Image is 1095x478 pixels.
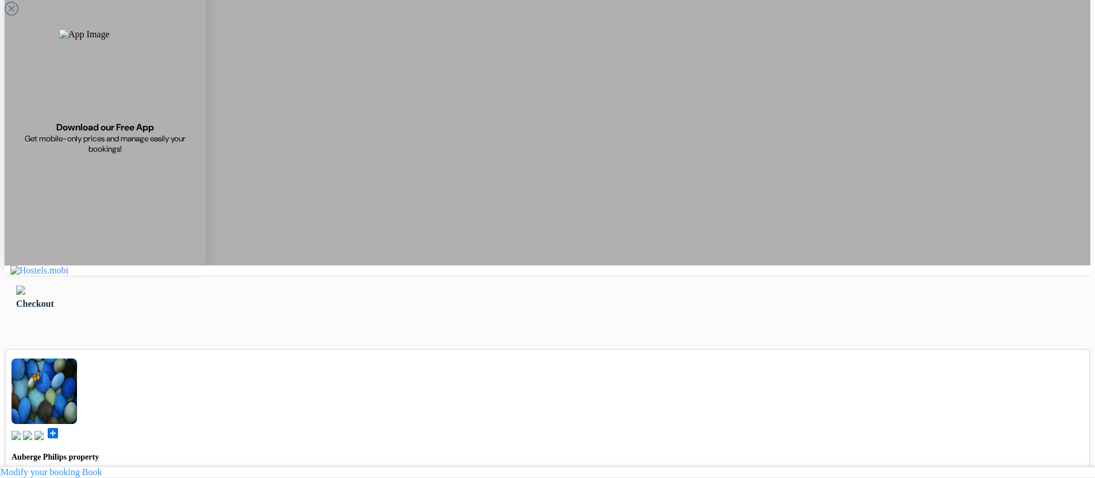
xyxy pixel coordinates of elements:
[16,299,54,309] span: Checkout
[16,286,25,295] img: left_arrow.svg
[5,2,18,16] svg: Close
[59,29,151,121] img: App Image
[10,265,68,276] img: Hostels.mobi
[23,431,32,440] img: music.svg
[11,453,1084,462] h4: Auberge Philips property
[1,467,80,477] a: Modify your booking
[18,133,193,154] span: Get mobile-only prices and manage easily your bookings!
[34,431,44,440] img: truck.svg
[46,426,60,440] span: add_box
[56,121,154,133] span: Download our Free App
[46,432,60,442] a: add_box
[11,431,21,440] img: book.svg
[82,467,102,477] a: Book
